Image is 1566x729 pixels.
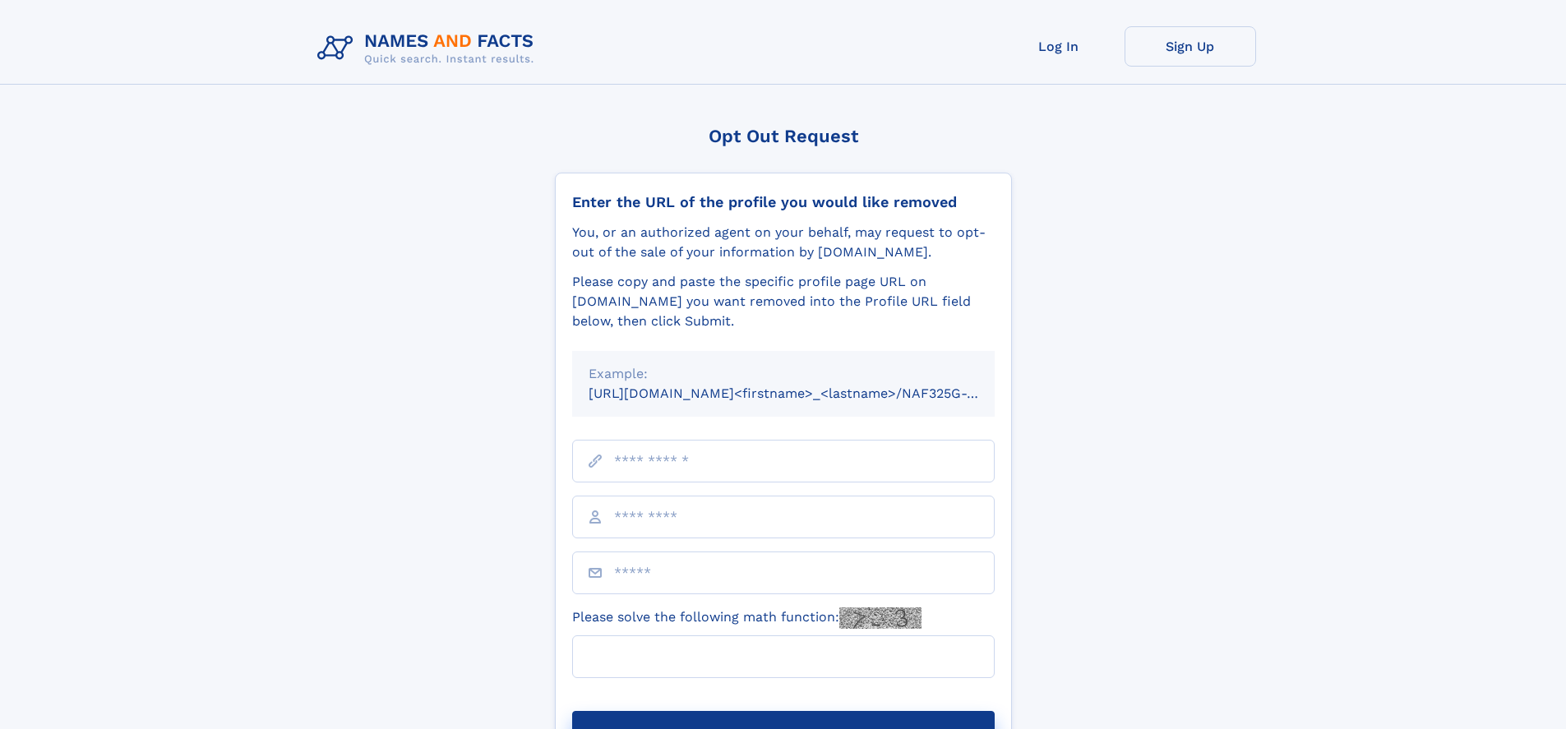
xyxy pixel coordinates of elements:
[572,607,922,629] label: Please solve the following math function:
[1125,26,1256,67] a: Sign Up
[555,126,1012,146] div: Opt Out Request
[572,223,995,262] div: You, or an authorized agent on your behalf, may request to opt-out of the sale of your informatio...
[589,385,1026,401] small: [URL][DOMAIN_NAME]<firstname>_<lastname>/NAF325G-xxxxxxxx
[311,26,547,71] img: Logo Names and Facts
[993,26,1125,67] a: Log In
[589,364,978,384] div: Example:
[572,272,995,331] div: Please copy and paste the specific profile page URL on [DOMAIN_NAME] you want removed into the Pr...
[572,193,995,211] div: Enter the URL of the profile you would like removed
